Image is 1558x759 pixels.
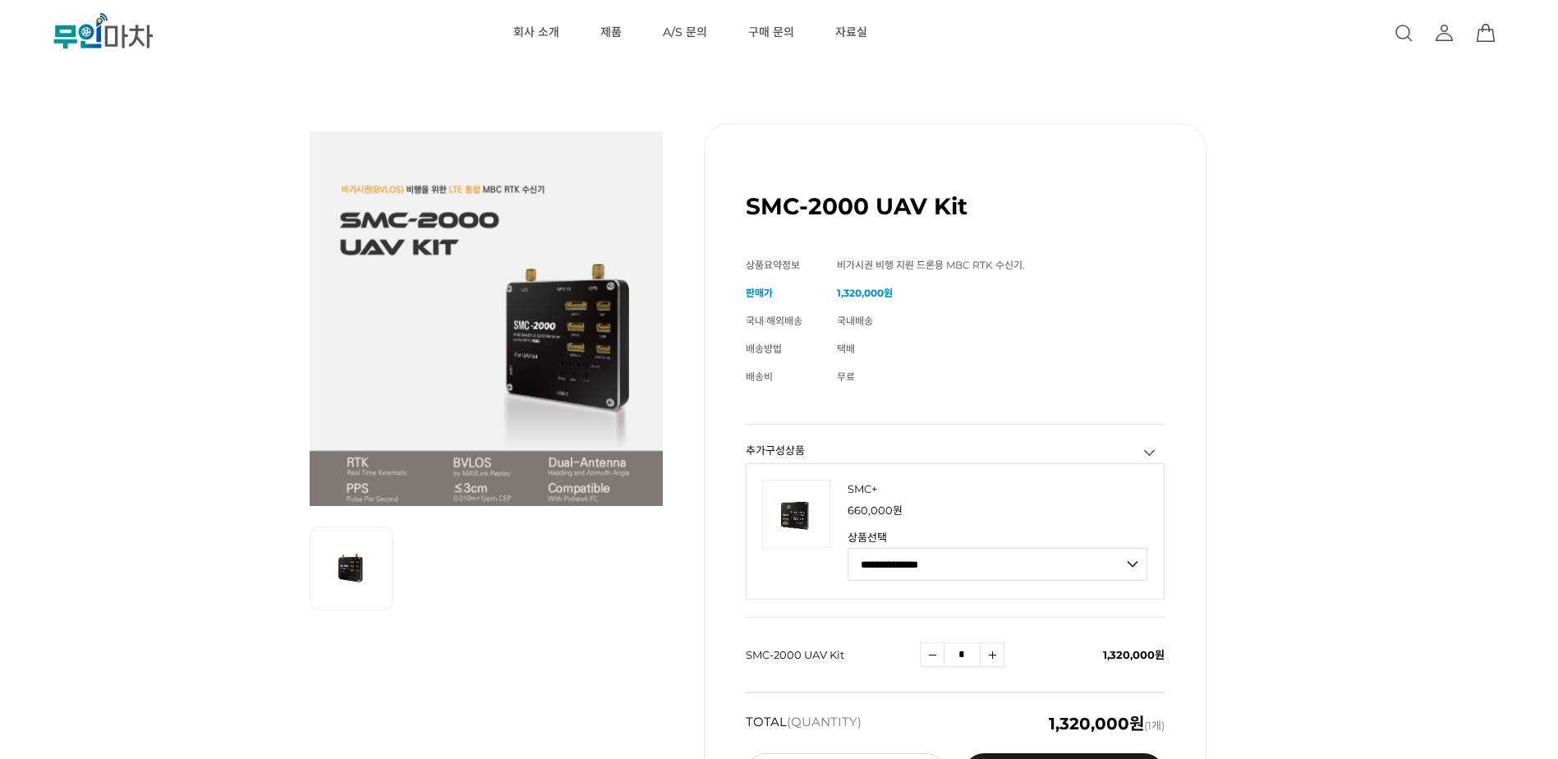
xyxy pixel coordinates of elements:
span: 배송비 [746,370,773,383]
a: 수량증가 [980,642,1004,667]
h3: 추가구성상품 [746,445,1165,456]
span: 배송방법 [746,343,782,355]
span: 판매가 [746,287,773,299]
strong: 상품선택 [848,532,1147,543]
span: 660,000원 [848,504,903,517]
td: SMC-2000 UAV Kit [746,618,919,692]
em: 1,320,000원 [1049,714,1144,734]
p: 상품명 [848,481,1147,497]
strong: 1,320,000원 [837,287,893,299]
a: 수량감소 [920,642,944,667]
span: (1개) [1049,715,1165,732]
span: 국내·해외배송 [746,315,802,327]
span: 1,320,000원 [1103,648,1165,661]
span: 무료 [837,370,855,383]
span: (QUANTITY) [787,714,862,729]
h1: SMC-2000 UAV Kit [746,192,967,220]
span: 국내배송 [837,315,873,327]
span: 상품요약정보 [746,259,800,271]
a: 추가구성상품 닫기 [1142,444,1158,461]
p: 판매가 [848,505,1147,516]
img: 4cbe2109cccc46d4e4336cb8213cc47f.png [762,480,830,548]
img: SMC-2000 UAV Kit [310,123,663,506]
span: 택배 [837,343,855,355]
strong: TOTAL [746,715,862,732]
span: 비가시권 비행 지원 드론용 MBC RTK 수신기. [837,259,1025,271]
